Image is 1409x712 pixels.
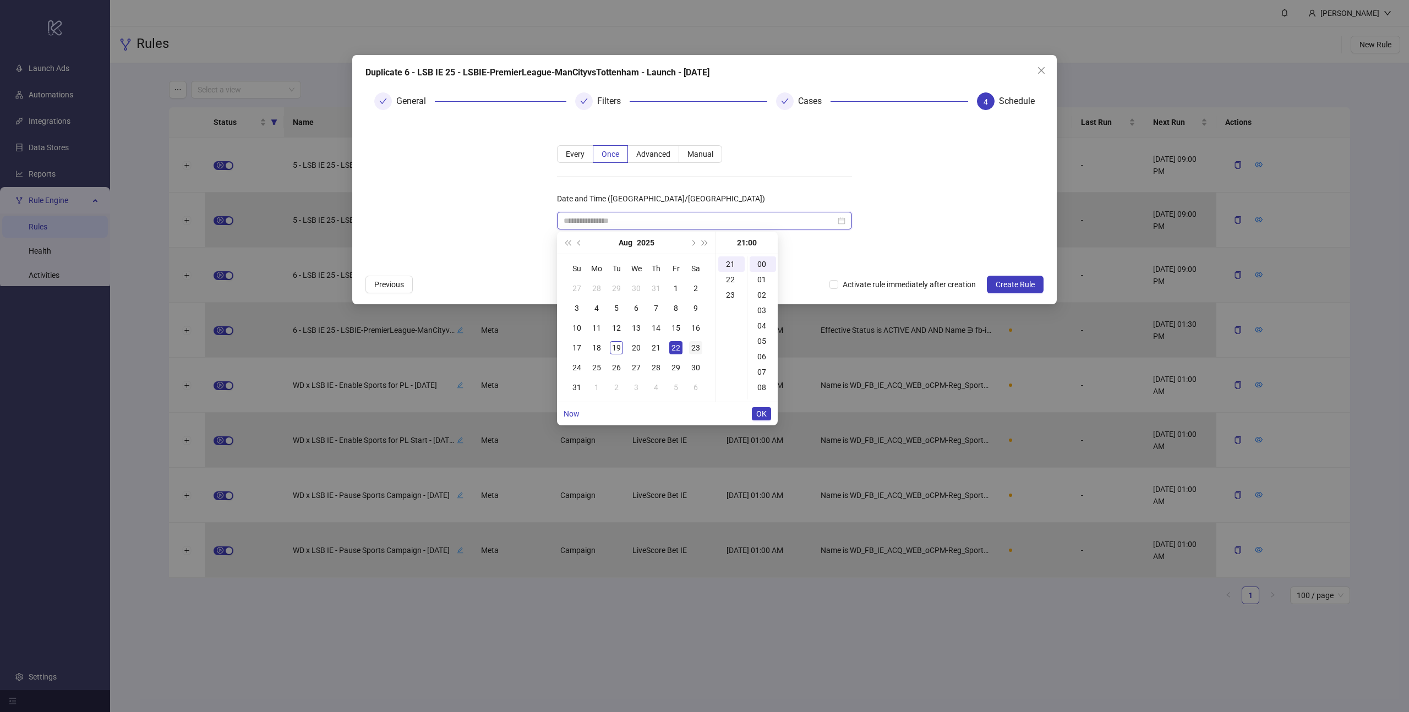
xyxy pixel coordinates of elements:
td: 2025-08-04 [587,298,607,318]
button: Choose a year [637,232,654,254]
th: Th [646,259,666,278]
td: 2025-08-10 [567,318,587,338]
th: Su [567,259,587,278]
div: 21 [649,341,663,354]
td: 2025-08-03 [567,298,587,318]
td: 2025-08-18 [587,338,607,358]
span: check [781,97,789,105]
div: 6 [630,302,643,315]
td: 2025-08-21 [646,338,666,358]
td: 2025-07-27 [567,278,587,298]
td: 2025-07-30 [626,278,646,298]
button: Create Rule [987,276,1044,293]
label: Date and Time (Europe/Gibraltar) [557,190,772,207]
div: 1 [669,282,682,295]
td: 2025-08-05 [607,298,626,318]
td: 2025-09-03 [626,377,646,397]
div: 29 [669,361,682,374]
div: 17 [570,341,583,354]
div: 29 [610,282,623,295]
td: 2025-08-27 [626,358,646,377]
button: OK [752,407,771,420]
div: 01 [750,272,776,287]
span: check [580,97,588,105]
span: Once [602,150,619,158]
div: 7 [649,302,663,315]
div: Cases [798,92,831,110]
div: 18 [590,341,603,354]
td: 2025-09-02 [607,377,626,397]
td: 2025-09-04 [646,377,666,397]
td: 2025-08-02 [686,278,706,298]
td: 2025-07-28 [587,278,607,298]
td: 2025-08-08 [666,298,686,318]
div: 2 [689,282,702,295]
div: 27 [630,361,643,374]
div: 22 [718,272,745,287]
span: OK [756,409,767,418]
button: Close [1033,62,1050,79]
div: 15 [669,321,682,335]
div: 13 [630,321,643,335]
span: Activate rule immediately after creation [838,278,980,291]
div: 24 [570,361,583,374]
div: 30 [689,361,702,374]
td: 2025-08-23 [686,338,706,358]
div: Schedule [999,92,1035,110]
td: 2025-08-13 [626,318,646,338]
div: 5 [610,302,623,315]
td: 2025-08-06 [626,298,646,318]
div: 23 [689,341,702,354]
div: 25 [590,361,603,374]
td: 2025-08-11 [587,318,607,338]
div: 8 [669,302,682,315]
span: 4 [984,97,988,106]
td: 2025-09-01 [587,377,607,397]
div: 07 [750,364,776,380]
span: Create Rule [996,280,1035,289]
div: 30 [630,282,643,295]
div: 28 [590,282,603,295]
td: 2025-08-12 [607,318,626,338]
td: 2025-09-05 [666,377,686,397]
button: Choose a month [619,232,632,254]
div: Filters [597,92,630,110]
button: Previous month (PageUp) [574,232,586,254]
div: 4 [590,302,603,315]
div: 06 [750,349,776,364]
td: 2025-08-22 [666,338,686,358]
span: check [379,97,387,105]
span: Previous [374,280,404,289]
div: 6 [689,381,702,394]
td: 2025-08-19 [607,338,626,358]
td: 2025-08-15 [666,318,686,338]
td: 2025-08-29 [666,358,686,377]
div: 10 [570,321,583,335]
div: 16 [689,321,702,335]
div: 31 [649,282,663,295]
th: Mo [587,259,607,278]
td: 2025-07-29 [607,278,626,298]
div: 14 [649,321,663,335]
div: 20 [630,341,643,354]
div: 1 [590,381,603,394]
td: 2025-08-09 [686,298,706,318]
input: Date and Time (Europe/Gibraltar) [564,215,835,227]
div: 21 [718,256,745,272]
td: 2025-08-01 [666,278,686,298]
span: Every [566,150,585,158]
div: Duplicate 6 - LSB IE 25 - LSBIE-PremierLeague-ManCityvsTottenham - Launch - [DATE] [365,66,1044,79]
div: 9 [689,302,702,315]
div: 5 [669,381,682,394]
th: Tu [607,259,626,278]
td: 2025-09-06 [686,377,706,397]
td: 2025-08-25 [587,358,607,377]
div: 26 [610,361,623,374]
span: Advanced [636,150,670,158]
div: 3 [570,302,583,315]
div: 04 [750,318,776,333]
div: 08 [750,380,776,395]
a: Now [564,409,580,418]
td: 2025-08-24 [567,358,587,377]
div: 3 [630,381,643,394]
